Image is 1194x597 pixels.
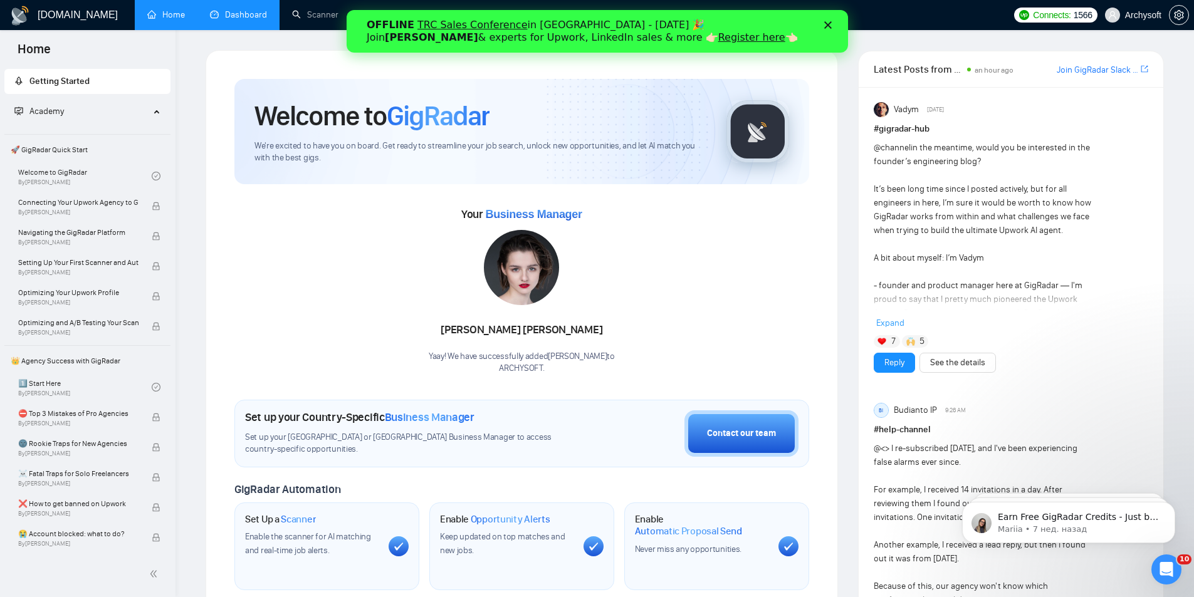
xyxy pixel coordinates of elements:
[1177,554,1191,564] span: 10
[906,337,915,346] img: 🙌
[635,544,741,554] span: Never miss any opportunities.
[429,363,615,375] p: ARCHYSOFT .
[152,533,160,542] span: lock
[347,10,848,53] iframe: Intercom live chat баннер
[14,106,23,115] span: fund-projection-screen
[18,510,139,517] span: By [PERSON_NAME]
[29,76,90,86] span: Getting Started
[1169,10,1189,20] a: setting
[18,373,152,401] a: 1️⃣ Start HereBy[PERSON_NAME]
[461,207,582,221] span: Your
[1141,63,1148,75] a: export
[478,11,490,19] div: Закрыть
[635,513,768,537] h1: Enable
[8,40,61,66] span: Home
[919,353,996,373] button: See the details
[18,162,152,190] a: Welcome to GigRadarBy[PERSON_NAME]
[245,432,577,455] span: Set up your [GEOGRAPHIC_DATA] or [GEOGRAPHIC_DATA] Business Manager to access country-specific op...
[1169,5,1189,25] button: setting
[234,482,340,496] span: GigRadar Automation
[874,141,1094,499] div: in the meantime, would you be interested in the founder’s engineering blog? It’s been long time s...
[943,475,1194,563] iframe: Intercom notifications сообщение
[874,102,889,117] img: Vadym
[55,36,216,345] span: Earn Free GigRadar Credits - Just by Sharing Your Story! 💬 Want more credits for sending proposal...
[254,99,490,133] h1: Welcome to
[152,172,160,180] span: check-circle
[1019,10,1029,20] img: upwork-logo.png
[891,335,896,348] span: 7
[1170,10,1188,20] span: setting
[372,21,439,33] a: Register here
[18,437,139,450] span: 🌚 Rookie Traps for New Agencies
[876,318,904,328] span: Expand
[10,6,30,26] img: logo
[14,106,64,117] span: Academy
[1057,63,1138,77] a: Join GigRadar Slack Community
[874,142,911,153] span: @channel
[1151,554,1181,584] iframe: Intercom live chat
[874,423,1148,437] h1: # help-channel
[152,383,160,392] span: check-circle
[919,335,924,348] span: 5
[152,503,160,512] span: lock
[884,356,904,370] a: Reply
[281,513,316,526] span: Scanner
[874,403,888,417] div: BI
[18,450,139,457] span: By [PERSON_NAME]
[440,531,565,556] span: Keep updated on top matches and new jobs.
[877,337,886,346] img: ❤️
[18,407,139,420] span: ⛔ Top 3 Mistakes of Pro Agencies
[147,9,185,20] a: homeHome
[18,540,139,548] span: By [PERSON_NAME]
[6,348,169,373] span: 👑 Agency Success with GigRadar
[927,104,944,115] span: [DATE]
[245,410,474,424] h1: Set up your Country-Specific
[152,232,160,241] span: lock
[440,513,550,526] h1: Enable
[245,531,371,556] span: Enable the scanner for AI matching and real-time job alerts.
[152,473,160,482] span: lock
[55,48,216,60] p: Message from Mariia, sent 7 нед. назад
[18,196,139,209] span: Connecting Your Upwork Agency to GigRadar
[874,353,915,373] button: Reply
[975,66,1013,75] span: an hour ago
[152,262,160,271] span: lock
[18,480,139,487] span: By [PERSON_NAME]
[152,443,160,452] span: lock
[18,256,139,269] span: Setting Up Your First Scanner and Auto-Bidder
[930,356,985,370] a: See the details
[18,286,139,299] span: Optimizing Your Upwork Profile
[485,208,582,221] span: Business Manager
[14,76,23,85] span: rocket
[874,61,963,77] span: Latest Posts from the GigRadar Community
[726,100,789,163] img: gigradar-logo.png
[29,106,64,117] span: Academy
[18,497,139,510] span: ❌ How to get banned on Upwork
[245,513,316,526] h1: Set Up a
[18,467,139,480] span: ☠️ Fatal Traps for Solo Freelancers
[149,568,162,580] span: double-left
[18,269,139,276] span: By [PERSON_NAME]
[18,239,139,246] span: By [PERSON_NAME]
[4,69,170,94] li: Getting Started
[1108,11,1117,19] span: user
[18,299,139,306] span: By [PERSON_NAME]
[152,413,160,422] span: lock
[18,316,139,329] span: Optimizing and A/B Testing Your Scanner for Better Results
[707,427,776,440] div: Contact our team
[429,319,615,341] div: [PERSON_NAME] [PERSON_NAME]
[894,403,937,417] span: Budianto IP
[210,9,267,20] a: dashboardDashboard
[385,410,474,424] span: Business Manager
[471,513,550,526] span: Opportunity Alerts
[292,9,338,20] a: searchScanner
[684,410,799,457] button: Contact our team
[874,122,1148,136] h1: # gigradar-hub
[18,420,139,427] span: By [PERSON_NAME]
[484,230,559,305] img: 1706120425280-multi-189.jpg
